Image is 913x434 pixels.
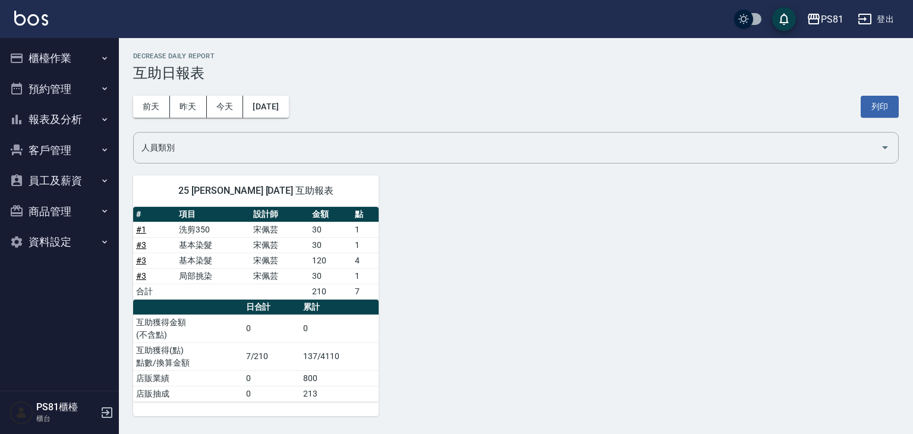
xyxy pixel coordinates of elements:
td: 1 [352,268,379,284]
table: a dense table [133,300,379,402]
button: PS81 [802,7,848,32]
td: 基本染髮 [176,253,250,268]
td: 1 [352,222,379,237]
h2: Decrease Daily Report [133,52,899,60]
td: 800 [300,370,379,386]
button: 登出 [853,8,899,30]
table: a dense table [133,207,379,300]
td: 7/210 [243,342,300,370]
p: 櫃台 [36,413,97,424]
th: 日合計 [243,300,300,315]
th: 設計師 [250,207,309,222]
td: 互助獲得(點) 點數/換算金額 [133,342,243,370]
td: 4 [352,253,379,268]
td: 宋佩芸 [250,222,309,237]
td: 基本染髮 [176,237,250,253]
a: #3 [136,256,146,265]
input: 人員名稱 [138,137,876,158]
div: PS81 [821,12,843,27]
td: 7 [352,284,379,299]
td: 合計 [133,284,176,299]
td: 店販業績 [133,370,243,386]
button: save [772,7,796,31]
th: 累計 [300,300,379,315]
td: 局部挑染 [176,268,250,284]
td: 210 [309,284,352,299]
th: 金額 [309,207,352,222]
td: 213 [300,386,379,401]
button: 櫃檯作業 [5,43,114,74]
a: #1 [136,225,146,234]
td: 宋佩芸 [250,237,309,253]
td: 30 [309,222,352,237]
img: Person [10,401,33,424]
button: 今天 [207,96,244,118]
button: 客戶管理 [5,135,114,166]
a: #3 [136,271,146,281]
span: 25 [PERSON_NAME] [DATE] 互助報表 [147,185,364,197]
h3: 互助日報表 [133,65,899,81]
button: Open [876,138,895,157]
td: 宋佩芸 [250,268,309,284]
h5: PS81櫃檯 [36,401,97,413]
td: 30 [309,268,352,284]
td: 0 [300,315,379,342]
td: 0 [243,315,300,342]
th: # [133,207,176,222]
td: 店販抽成 [133,386,243,401]
button: 列印 [861,96,899,118]
td: 0 [243,386,300,401]
button: 商品管理 [5,196,114,227]
button: 資料設定 [5,227,114,257]
button: 報表及分析 [5,104,114,135]
td: 洗剪350 [176,222,250,237]
button: 預約管理 [5,74,114,105]
td: 0 [243,370,300,386]
th: 點 [352,207,379,222]
a: #3 [136,240,146,250]
th: 項目 [176,207,250,222]
td: 120 [309,253,352,268]
td: 137/4110 [300,342,379,370]
td: 宋佩芸 [250,253,309,268]
td: 互助獲得金額 (不含點) [133,315,243,342]
button: 前天 [133,96,170,118]
td: 1 [352,237,379,253]
td: 30 [309,237,352,253]
button: 員工及薪資 [5,165,114,196]
img: Logo [14,11,48,26]
button: [DATE] [243,96,288,118]
button: 昨天 [170,96,207,118]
